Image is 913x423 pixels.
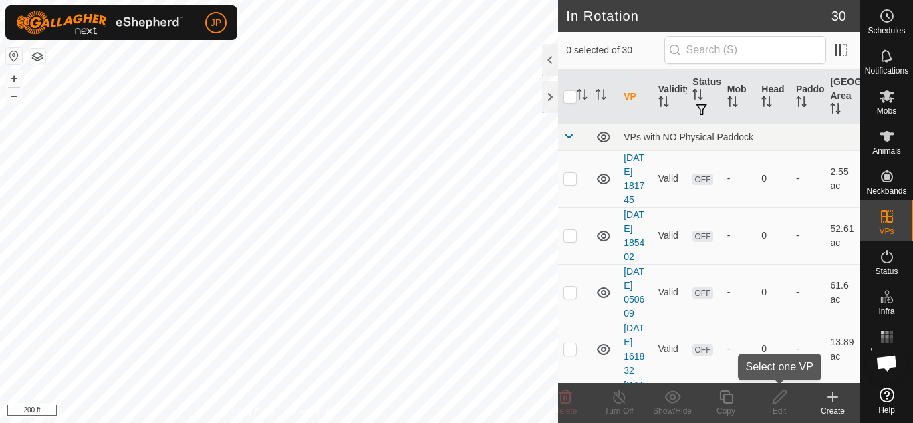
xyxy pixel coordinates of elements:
img: Gallagher Logo [16,11,183,35]
td: - [791,321,825,378]
span: 30 [831,6,846,26]
span: Notifications [865,67,908,75]
td: - [791,264,825,321]
a: [DATE] 185402 [624,209,644,262]
th: Status [687,69,722,124]
p-sorticon: Activate to sort [727,98,738,109]
button: Map Layers [29,49,45,65]
div: Edit [753,405,806,417]
a: [DATE] 050609 [624,266,644,319]
span: OFF [692,231,712,242]
span: Schedules [868,27,905,35]
td: Valid [653,150,688,207]
p-sorticon: Activate to sort [761,98,772,109]
div: - [727,172,751,186]
th: Head [756,69,791,124]
span: OFF [692,174,712,185]
div: Copy [699,405,753,417]
td: 0 [756,207,791,264]
p-sorticon: Activate to sort [577,91,588,102]
p-sorticon: Activate to sort [596,91,606,102]
div: - [727,342,751,356]
td: Valid [653,321,688,378]
td: 13.89 ac [825,321,860,378]
th: Validity [653,69,688,124]
div: Create [806,405,860,417]
div: VPs with NO Physical Paddock [624,132,854,142]
a: Help [860,382,913,420]
span: Mobs [877,107,896,115]
span: Status [875,267,898,275]
input: Search (S) [664,36,826,64]
span: JP [211,16,221,30]
th: Mob [722,69,757,124]
td: Valid [653,207,688,264]
a: Contact Us [292,406,332,418]
td: 52.61 ac [825,207,860,264]
span: Infra [878,307,894,315]
button: Reset Map [6,48,22,64]
p-sorticon: Activate to sort [692,91,703,102]
div: Show/Hide [646,405,699,417]
span: Neckbands [866,187,906,195]
div: - [727,229,751,243]
div: Turn Off [592,405,646,417]
td: Valid [653,264,688,321]
span: VPs [879,227,894,235]
td: 0 [756,150,791,207]
button: – [6,88,22,104]
p-sorticon: Activate to sort [796,98,807,109]
td: 61.6 ac [825,264,860,321]
span: Animals [872,147,901,155]
span: 0 selected of 30 [566,43,664,57]
td: 2.55 ac [825,150,860,207]
th: [GEOGRAPHIC_DATA] Area [825,69,860,124]
td: - [791,207,825,264]
span: OFF [692,287,712,299]
h2: In Rotation [566,8,831,24]
a: [DATE] 181745 [624,152,644,205]
a: Privacy Policy [227,406,277,418]
div: Open chat [867,343,907,383]
th: VP [618,69,653,124]
td: 0 [756,321,791,378]
span: Heatmap [870,347,903,356]
p-sorticon: Activate to sort [658,98,669,109]
span: Delete [554,406,577,416]
p-sorticon: Activate to sort [830,105,841,116]
span: OFF [692,344,712,356]
div: - [727,285,751,299]
th: Paddock [791,69,825,124]
button: + [6,70,22,86]
span: Help [878,406,895,414]
td: 0 [756,264,791,321]
a: [DATE] 161832 [624,323,644,376]
td: - [791,150,825,207]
